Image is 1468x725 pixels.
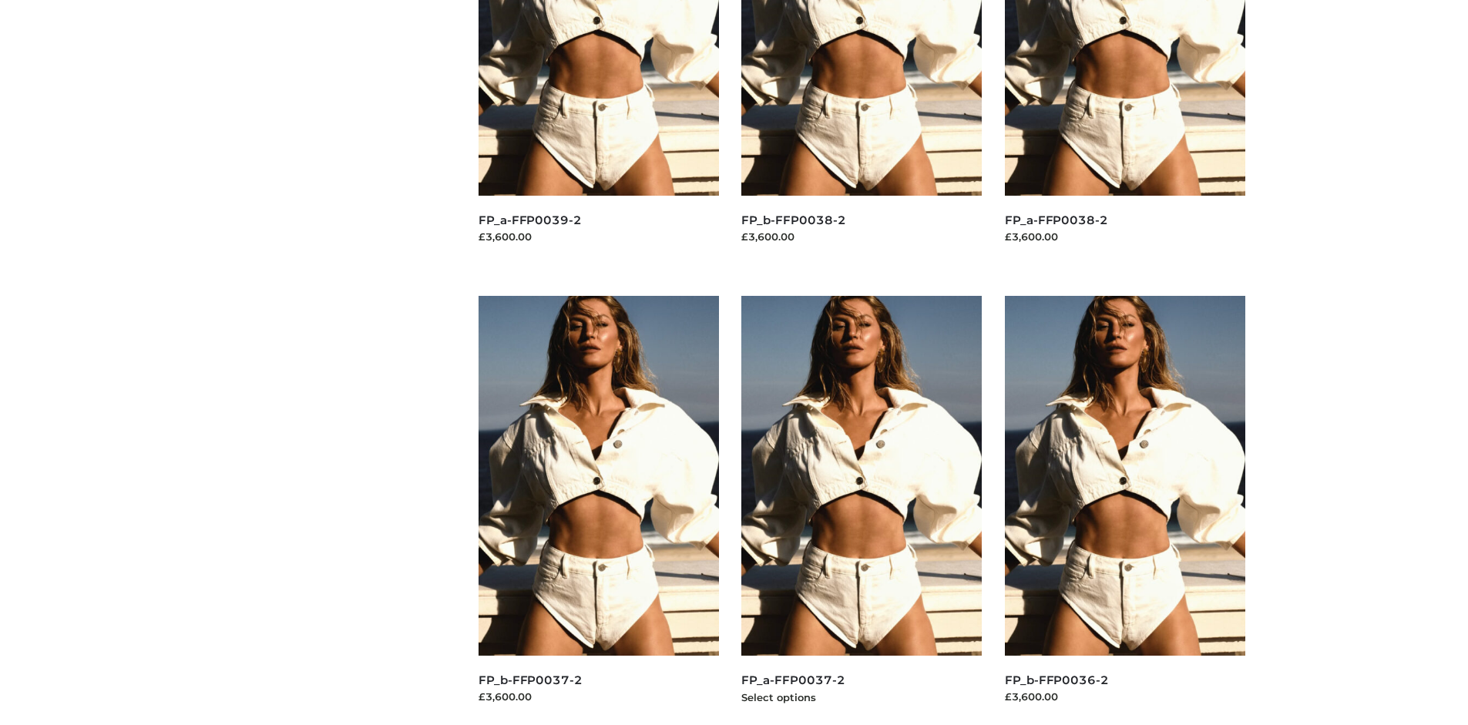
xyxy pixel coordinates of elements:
div: £3,600.00 [1005,689,1245,704]
div: £3,600.00 [741,229,982,244]
a: FP_a-FFP0037-2 [741,673,845,687]
a: FP_b-FFP0037-2 [479,673,583,687]
a: FP_a-FFP0039-2 [479,213,582,227]
div: £3,600.00 [479,689,719,704]
a: FP_a-FFP0038-2 [1005,213,1108,227]
a: Select options [741,691,816,703]
div: £3,600.00 [479,229,719,244]
a: FP_b-FFP0038-2 [741,213,845,227]
a: FP_b-FFP0036-2 [1005,673,1109,687]
div: £3,600.00 [1005,229,1245,244]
